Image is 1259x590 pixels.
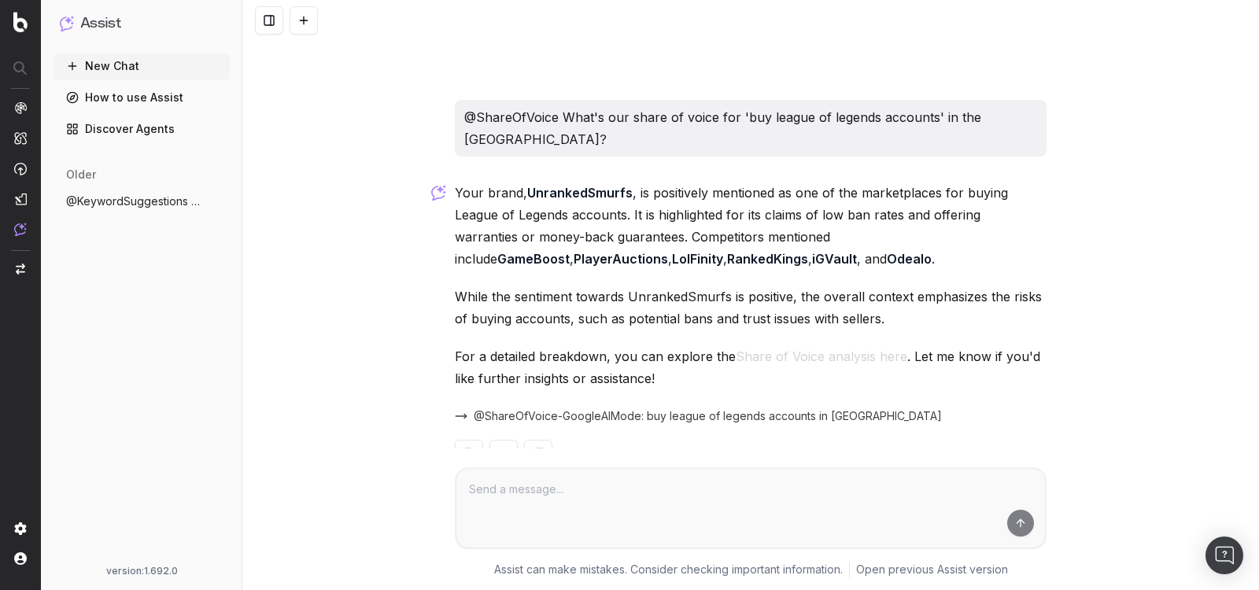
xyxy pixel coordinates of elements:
img: Assist [14,223,27,236]
a: Discover Agents [54,116,230,142]
img: Botify assist logo [431,185,446,201]
img: Studio [14,193,27,205]
p: Your brand, , is positively mentioned as one of the marketplaces for buying League of Legends acc... [455,182,1047,270]
span: older [66,167,96,183]
strong: LolFinity [672,251,723,267]
p: @ShareOfVoice What's our share of voice for 'buy league of legends accounts' in the [GEOGRAPHIC_D... [464,106,1037,150]
button: New Chat [54,53,230,79]
p: For a detailed breakdown, you can explore the . Let me know if you'd like further insights or ass... [455,345,1047,389]
strong: GameBoost [497,251,570,267]
button: @KeywordSuggestions could you suggest so [54,189,230,214]
span: @ShareOfVoice-GoogleAIMode: buy league of legends accounts in [GEOGRAPHIC_DATA] [474,408,942,424]
button: Share of Voice analysis here [736,345,907,367]
img: Assist [60,16,74,31]
img: Activation [14,162,27,175]
img: Setting [14,522,27,535]
div: Open Intercom Messenger [1205,537,1243,574]
img: My account [14,552,27,565]
button: @ShareOfVoice-GoogleAIMode: buy league of legends accounts in [GEOGRAPHIC_DATA] [455,408,961,424]
strong: UnrankedSmurfs [527,185,633,201]
img: Intelligence [14,131,27,145]
div: version: 1.692.0 [60,565,223,577]
img: Switch project [16,264,25,275]
strong: PlayerAuctions [574,251,668,267]
h1: Assist [80,13,121,35]
a: How to use Assist [54,85,230,110]
img: Analytics [14,101,27,114]
span: @KeywordSuggestions could you suggest so [66,194,205,209]
p: Assist can make mistakes. Consider checking important information. [494,562,843,577]
a: Open previous Assist version [856,562,1008,577]
p: While the sentiment towards UnrankedSmurfs is positive, the overall context emphasizes the risks ... [455,286,1047,330]
strong: Odealo [887,251,932,267]
strong: iGVault [812,251,857,267]
strong: RankedKings [727,251,808,267]
img: Botify logo [13,12,28,32]
button: Assist [60,13,223,35]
